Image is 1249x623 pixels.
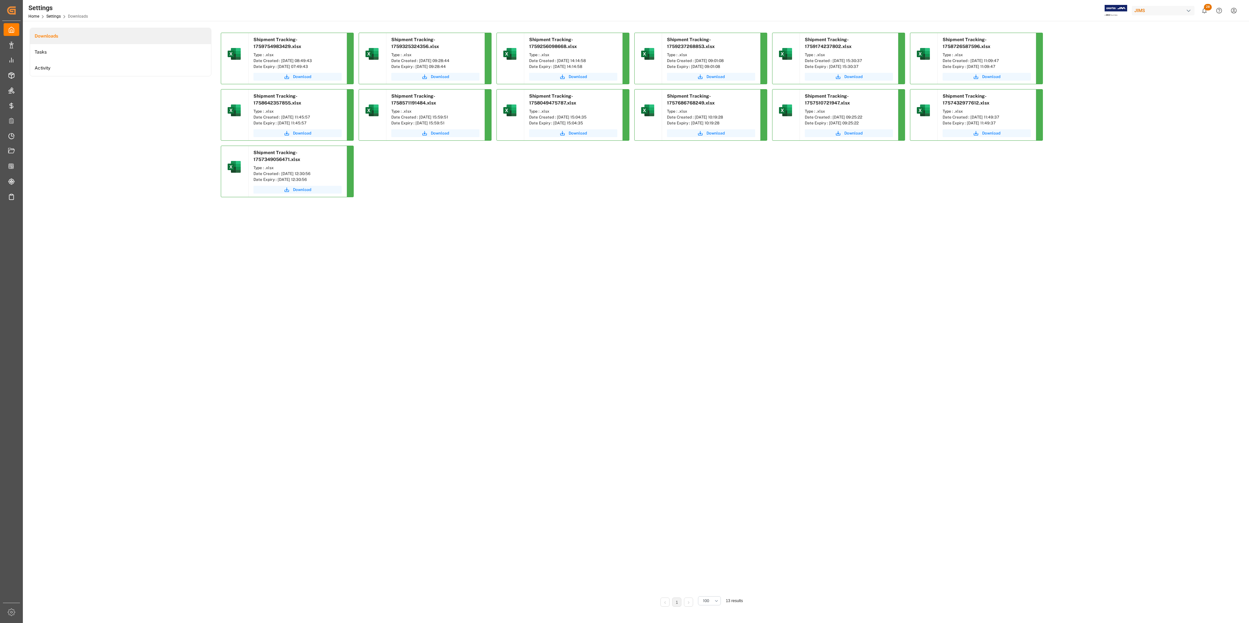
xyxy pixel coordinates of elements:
[391,58,479,64] div: Date Created : [DATE] 09:28:44
[667,93,715,105] span: Shipment Tracking-1757686768249.xlsx
[253,177,342,183] div: Date Expiry : [DATE] 12:30:56
[502,103,518,118] img: microsoft-excel-2019--v1.png
[391,73,479,81] button: Download
[943,58,1031,64] div: Date Created : [DATE] 11:09:47
[778,46,793,62] img: microsoft-excel-2019--v1.png
[1132,6,1194,15] div: JIMS
[916,46,931,62] img: microsoft-excel-2019--v1.png
[391,52,479,58] div: Type : .xlsx
[391,114,479,120] div: Date Created : [DATE] 15:59:51
[805,120,893,126] div: Date Expiry : [DATE] 09:25:22
[30,60,211,76] li: Activity
[805,108,893,114] div: Type : .xlsx
[667,58,755,64] div: Date Created : [DATE] 09:01:08
[391,108,479,114] div: Type : .xlsx
[569,130,587,136] span: Download
[943,129,1031,137] a: Download
[1197,3,1212,18] button: show 28 new notifications
[667,52,755,58] div: Type : .xlsx
[805,93,850,105] span: Shipment Tracking-1757510721947.xlsx
[676,600,678,605] a: 1
[529,58,617,64] div: Date Created : [DATE] 14:14:58
[431,130,449,136] span: Download
[982,74,1000,80] span: Download
[30,28,211,44] a: Downloads
[726,599,743,603] span: 13 results
[253,58,342,64] div: Date Created : [DATE] 08:49:43
[253,37,301,49] span: Shipment Tracking-1759754983429.xlsx
[529,114,617,120] div: Date Created : [DATE] 15:04:35
[805,64,893,70] div: Date Expiry : [DATE] 15:30:37
[46,14,61,19] a: Settings
[431,74,449,80] span: Download
[28,3,88,13] div: Settings
[502,46,518,62] img: microsoft-excel-2019--v1.png
[667,120,755,126] div: Date Expiry : [DATE] 10:19:28
[844,130,863,136] span: Download
[805,37,852,49] span: Shipment Tracking-1759174237802.xlsx
[391,93,436,105] span: Shipment Tracking-1758571191484.xlsx
[943,120,1031,126] div: Date Expiry : [DATE] 11:49:37
[253,64,342,70] div: Date Expiry : [DATE] 07:49:43
[391,129,479,137] button: Download
[943,64,1031,70] div: Date Expiry : [DATE] 11:09:47
[805,114,893,120] div: Date Created : [DATE] 09:25:22
[253,73,342,81] button: Download
[529,73,617,81] button: Download
[30,44,211,60] a: Tasks
[943,93,989,105] span: Shipment Tracking-1757432977612.xlsx
[672,598,681,607] li: 1
[1132,4,1197,17] button: JIMS
[293,187,311,193] span: Download
[253,129,342,137] button: Download
[667,108,755,114] div: Type : .xlsx
[943,37,990,49] span: Shipment Tracking-1758726587596.xlsx
[529,93,576,105] span: Shipment Tracking-1758049475787.xlsx
[916,103,931,118] img: microsoft-excel-2019--v1.png
[253,120,342,126] div: Date Expiry : [DATE] 11:45:57
[706,130,725,136] span: Download
[569,74,587,80] span: Download
[391,37,439,49] span: Shipment Tracking-1759325324356.xlsx
[529,129,617,137] button: Download
[943,73,1031,81] button: Download
[529,120,617,126] div: Date Expiry : [DATE] 15:04:35
[640,46,656,62] img: microsoft-excel-2019--v1.png
[943,108,1031,114] div: Type : .xlsx
[364,46,380,62] img: microsoft-excel-2019--v1.png
[253,186,342,194] button: Download
[253,93,301,105] span: Shipment Tracking-1758642357855.xlsx
[982,130,1000,136] span: Download
[805,52,893,58] div: Type : .xlsx
[667,37,715,49] span: Shipment Tracking-1759237268853.xlsx
[667,114,755,120] div: Date Created : [DATE] 10:19:28
[698,596,721,605] button: open menu
[684,598,693,607] li: Next Page
[805,58,893,64] div: Date Created : [DATE] 15:30:37
[805,73,893,81] a: Download
[28,14,39,19] a: Home
[391,120,479,126] div: Date Expiry : [DATE] 15:59:51
[529,37,577,49] span: Shipment Tracking-1759256098668.xlsx
[943,114,1031,120] div: Date Created : [DATE] 11:49:37
[293,74,311,80] span: Download
[844,74,863,80] span: Download
[667,73,755,81] button: Download
[253,171,342,177] div: Date Created : [DATE] 12:30:56
[253,114,342,120] div: Date Created : [DATE] 11:45:57
[253,165,342,171] div: Type : .xlsx
[529,108,617,114] div: Type : .xlsx
[943,52,1031,58] div: Type : .xlsx
[226,103,242,118] img: microsoft-excel-2019--v1.png
[529,52,617,58] div: Type : .xlsx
